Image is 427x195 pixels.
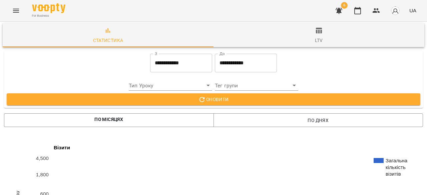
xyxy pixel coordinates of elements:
[341,2,348,9] span: 6
[386,164,406,170] text: кількість
[407,4,419,17] button: UA
[8,3,24,19] button: Menu
[12,95,415,103] span: Оновити
[36,155,49,161] text: 4,500
[94,115,123,123] label: По місяцях
[315,36,323,44] div: ltv
[219,116,418,124] span: По днях
[36,172,49,177] text: 1,800
[93,36,123,44] div: Статистика
[32,14,65,18] span: For Business
[7,93,420,105] button: Оновити
[213,113,423,127] button: По днях
[32,3,65,13] img: Voopty Logo
[54,145,70,150] text: Візити
[386,171,401,177] text: візитів
[4,113,214,127] button: По місяцях
[391,6,400,15] img: avatar_s.png
[409,7,416,14] span: UA
[386,158,408,163] text: Загальна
